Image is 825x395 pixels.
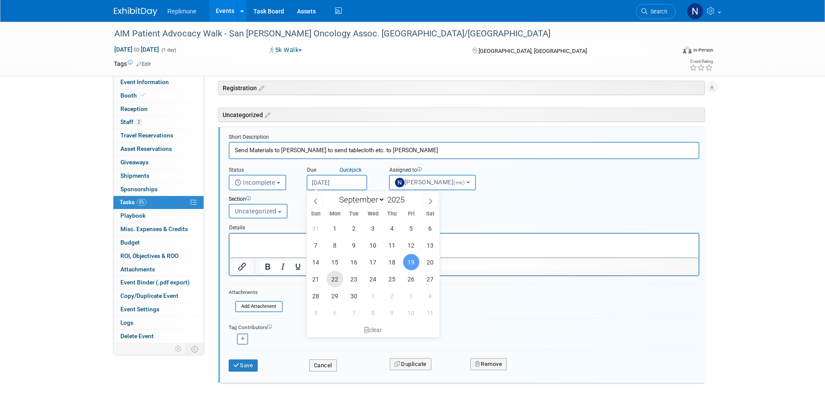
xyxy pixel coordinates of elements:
[229,322,699,331] div: Tag Contributors
[365,220,382,237] span: September 3, 2025
[365,271,382,287] span: September 24, 2025
[168,8,197,15] span: Replimune
[113,223,204,236] a: Misc. Expenses & Credits
[257,83,264,92] a: Edit sections
[389,166,497,175] div: Assigned to
[687,3,703,20] img: Nicole Schaeffner
[346,254,362,271] span: September 16, 2025
[229,166,294,175] div: Status
[113,143,204,156] a: Asset Reservations
[346,220,362,237] span: September 2, 2025
[263,110,270,119] a: Edit sections
[363,211,382,217] span: Wed
[120,306,159,313] span: Event Settings
[309,359,337,372] button: Cancel
[689,59,713,64] div: Event Rating
[235,179,275,186] span: Incomplete
[382,211,401,217] span: Thu
[120,279,190,286] span: Event Binder (.pdf export)
[114,7,157,16] img: ExhibitDay
[136,61,151,67] a: Edit
[120,78,169,85] span: Event Information
[114,46,159,53] span: [DATE] [DATE]
[307,254,324,271] span: September 14, 2025
[120,225,188,232] span: Misc. Expenses & Credits
[307,211,326,217] span: Sun
[307,304,324,321] span: October 5, 2025
[403,271,420,287] span: September 26, 2025
[346,304,362,321] span: October 7, 2025
[120,145,172,152] span: Asset Reservations
[141,93,145,98] i: Booth reservation complete
[229,220,699,232] div: Details
[693,47,713,53] div: In-Person
[291,261,305,273] button: Underline
[346,271,362,287] span: September 23, 2025
[384,220,401,237] span: September 4, 2025
[307,220,324,237] span: August 31, 2025
[403,287,420,304] span: October 3, 2025
[229,134,699,142] div: Short Description
[137,199,146,206] span: 0%
[120,92,147,99] span: Booth
[647,8,667,15] span: Search
[422,271,439,287] span: September 27, 2025
[385,195,411,205] input: Year
[120,212,146,219] span: Playbook
[113,290,204,303] a: Copy/Duplicate Event
[230,234,699,258] iframe: Rich Text Area
[346,287,362,304] span: September 30, 2025
[111,26,663,42] div: AIM Patient Advocacy Walk - San [PERSON_NAME] Oncology Assoc. [GEOGRAPHIC_DATA]/[GEOGRAPHIC_DATA]
[120,239,140,246] span: Budget
[325,211,344,217] span: Mon
[120,118,142,125] span: Staff
[113,209,204,222] a: Playbook
[113,250,204,263] a: ROI, Objectives & ROO
[384,304,401,321] span: October 9, 2025
[136,119,142,125] span: 2
[260,261,275,273] button: Bold
[390,358,431,370] button: Duplicate
[120,292,178,299] span: Copy/Duplicate Event
[120,186,158,193] span: Sponsorships
[218,81,705,95] div: Registration
[401,211,421,217] span: Fri
[403,254,420,271] span: September 19, 2025
[422,220,439,237] span: September 6, 2025
[229,142,699,159] input: Name of task or a short description
[307,237,324,254] span: September 7, 2025
[120,319,133,326] span: Logs
[307,323,440,337] div: clear
[384,237,401,254] span: September 11, 2025
[161,47,176,53] span: (1 day)
[403,220,420,237] span: September 5, 2025
[624,45,714,58] div: Event Format
[120,333,154,340] span: Delete Event
[113,317,204,330] a: Logs
[384,271,401,287] span: September 25, 2025
[120,172,149,179] span: Shipments
[365,287,382,304] span: October 1, 2025
[421,211,440,217] span: Sat
[113,303,204,316] a: Event Settings
[113,156,204,169] a: Giveaways
[120,132,173,139] span: Travel Reservations
[403,237,420,254] span: September 12, 2025
[113,263,204,276] a: Attachments
[307,166,376,175] div: Due
[453,180,465,186] span: (me)
[229,196,659,204] div: Section
[365,254,382,271] span: September 17, 2025
[113,76,204,89] a: Event Information
[113,89,204,102] a: Booth
[113,330,204,343] a: Delete Event
[113,170,204,183] a: Shipments
[120,199,146,206] span: Tasks
[229,204,288,219] button: Uncategorized
[229,289,283,296] div: Attachments
[344,211,363,217] span: Tue
[470,358,507,370] button: Remove
[335,194,385,205] select: Month
[307,271,324,287] span: September 21, 2025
